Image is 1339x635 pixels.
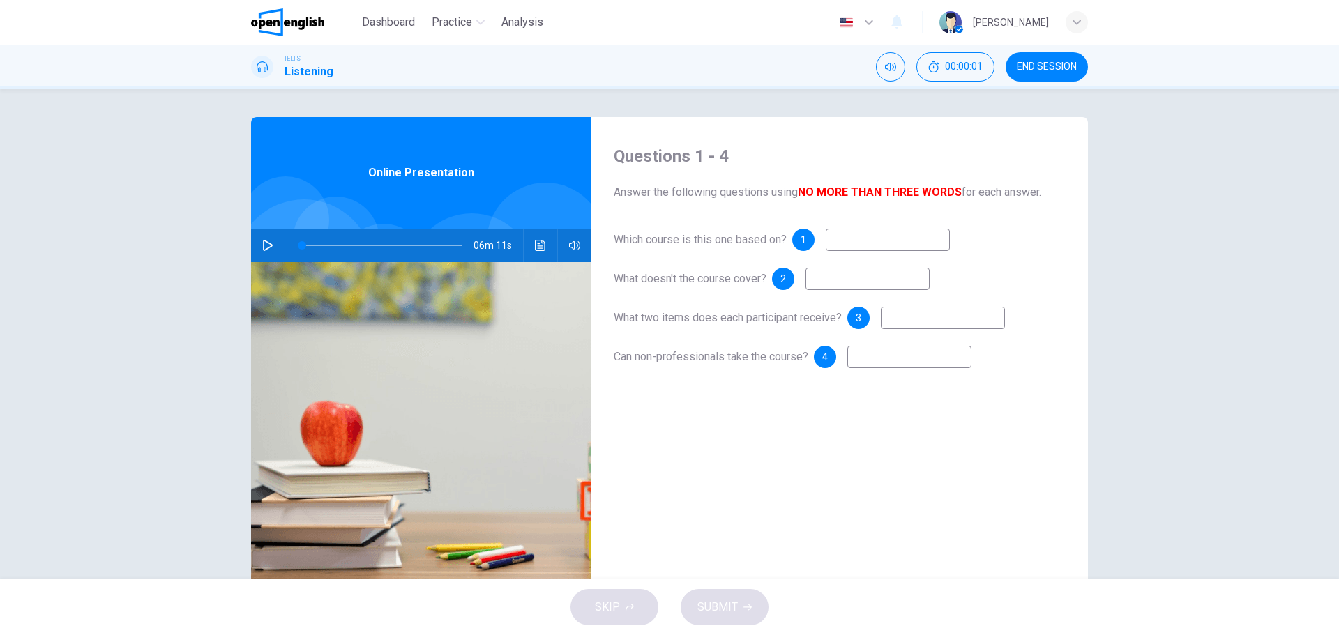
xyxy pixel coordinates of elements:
span: Can non-professionals take the course? [614,350,808,363]
a: OpenEnglish logo [251,8,356,36]
span: 06m 11s [474,229,523,262]
img: OpenEnglish logo [251,8,324,36]
span: Practice [432,14,472,31]
span: Answer the following questions using for each answer. [614,184,1066,201]
span: 1 [801,235,806,245]
button: END SESSION [1006,52,1088,82]
span: Dashboard [362,14,415,31]
img: en [838,17,855,28]
span: 3 [856,313,861,323]
span: Online Presentation [368,165,474,181]
span: END SESSION [1017,61,1077,72]
span: 2 [780,274,786,284]
span: Analysis [501,14,543,31]
div: Hide [916,52,994,82]
button: Analysis [496,10,549,35]
span: 4 [822,352,828,362]
button: Click to see the audio transcription [529,229,552,262]
h1: Listening [285,63,333,80]
img: Online Presentation [251,262,591,602]
span: IELTS [285,54,301,63]
h4: Questions 1 - 4 [614,145,1066,167]
button: Practice [426,10,490,35]
span: 00:00:01 [945,61,983,72]
span: Which course is this one based on? [614,233,787,246]
span: What two items does each participant receive? [614,311,842,324]
span: What doesn't the course cover? [614,272,766,285]
button: 00:00:01 [916,52,994,82]
img: Profile picture [939,11,962,33]
div: Mute [876,52,905,82]
b: NO MORE THAN THREE WORDS [798,185,962,199]
button: Dashboard [356,10,421,35]
div: [PERSON_NAME] [973,14,1049,31]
